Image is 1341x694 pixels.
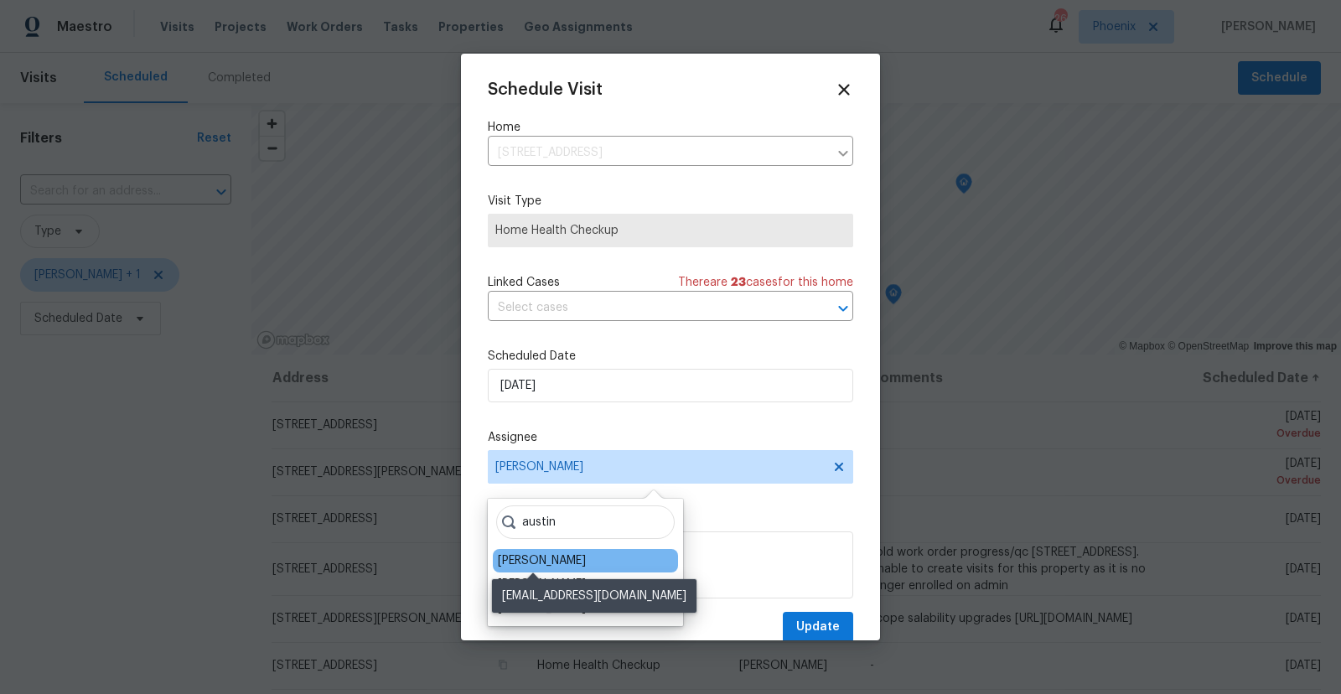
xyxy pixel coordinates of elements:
div: [PERSON_NAME] [498,576,586,593]
label: Scheduled Date [488,348,853,365]
span: Linked Cases [488,274,560,291]
span: [PERSON_NAME] [495,460,824,474]
button: Open [831,297,855,320]
span: Home Health Checkup [495,222,846,239]
label: Visit Type [488,193,853,210]
label: Home [488,119,853,136]
span: 23 [731,277,746,288]
span: Close [835,80,853,99]
span: Schedule Visit [488,81,603,98]
span: There are case s for this home [678,274,853,291]
label: Assignee [488,429,853,446]
span: Update [796,617,840,638]
button: Update [783,612,853,643]
input: Select cases [488,295,806,321]
input: M/D/YYYY [488,369,853,402]
div: [PERSON_NAME] [498,552,586,569]
div: [EMAIL_ADDRESS][DOMAIN_NAME] [492,579,696,613]
input: Enter in an address [488,140,828,166]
